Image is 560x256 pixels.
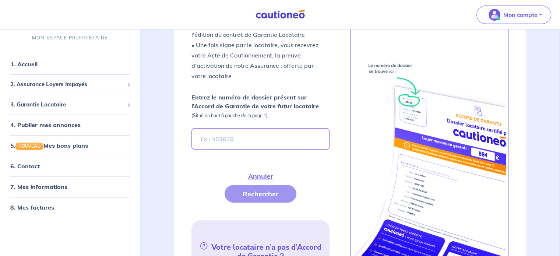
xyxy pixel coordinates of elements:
[191,94,319,110] strong: Entrez le numéro de dossier présent sur l’Accord de Garantie de votre futur locataire
[10,142,88,150] a: 5.NOUVEAUMes bons plans
[191,113,268,118] em: (Situé en haut à gauche de la page 1)
[476,6,551,24] button: illu_account_valid_menu.svgMon compte
[489,9,500,21] img: illu_account_valid_menu.svg
[3,98,137,112] div: 3. Garantie Locataire
[3,159,137,174] div: 6. Contact
[253,10,308,19] img: Cautioneo
[3,118,137,133] div: 4. Publier mes annonces
[10,163,40,170] a: 6. Contact
[10,183,67,191] a: 7. Mes informations
[3,138,137,153] div: 5.NOUVEAUMes bons plans
[10,204,54,211] a: 8. Mes factures
[10,101,124,109] span: 3. Garantie Locataire
[191,128,329,150] input: Ex : 453678
[230,167,291,185] button: Annuler
[10,81,124,89] span: 2. Assurance Loyers Impayés
[3,180,137,194] div: 7. Mes informations
[503,10,538,19] p: Mon compte
[32,35,108,42] p: MON ESPACE PROPRIÉTAIRE
[3,200,137,215] div: 8. Mes factures
[10,61,38,68] a: 1. Accueil
[3,57,137,72] div: 1. Accueil
[10,122,81,129] a: 4. Publier mes annonces
[3,78,137,92] div: 2. Assurance Loyers Impayés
